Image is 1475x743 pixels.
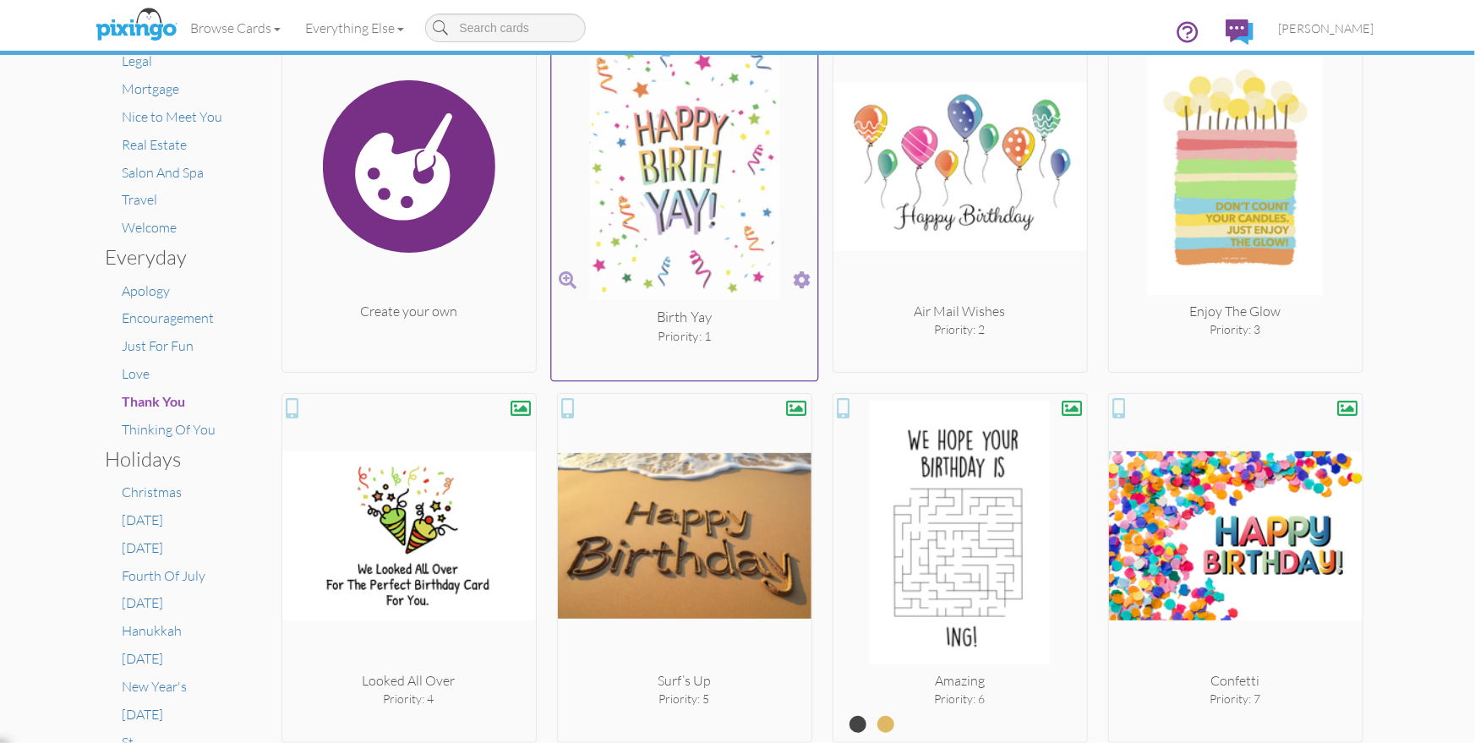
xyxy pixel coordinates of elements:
[1266,7,1387,50] a: [PERSON_NAME]
[833,302,1087,321] div: Air Mail Wishes
[558,401,811,671] img: 20250124-203932-47b3b49a8da9-250.png
[123,421,216,438] a: Thinking Of You
[123,282,171,299] a: Apology
[123,136,188,153] a: Real Estate
[425,14,586,42] input: Search cards
[833,31,1087,302] img: 20250411-165055-504316817325-250.jpg
[1109,321,1363,338] div: Priority: 3
[123,706,164,723] a: [DATE]
[123,191,158,208] a: Travel
[282,691,536,707] div: Priority: 4
[123,365,150,382] a: Love
[123,483,183,500] a: Christmas
[123,539,164,556] a: [DATE]
[123,337,194,354] a: Just For Fun
[123,650,164,667] a: [DATE]
[123,594,164,611] a: [DATE]
[106,448,228,470] h3: Holidays
[1109,401,1363,671] img: 20241210-181853-c5f7f85f4c39-250.jpg
[123,164,205,181] a: Salon And Spa
[1279,21,1374,36] span: [PERSON_NAME]
[833,321,1087,338] div: Priority: 2
[91,4,181,46] img: pixingo logo
[282,671,536,691] div: Looked All Over
[123,678,188,695] a: New Year's
[293,7,417,49] a: Everything Else
[558,671,811,691] div: Surf’s Up
[123,622,183,639] a: Hanukkah
[833,671,1087,691] div: Amazing
[123,309,215,326] a: Encouragement
[1109,302,1363,321] div: Enjoy The Glow
[1226,19,1254,45] img: comments.svg
[1109,691,1363,707] div: Priority: 7
[551,307,817,327] div: Birth Yay
[123,219,178,236] a: Welcome
[106,246,228,268] h3: Everyday
[558,691,811,707] div: Priority: 5
[123,511,164,528] a: [DATE]
[282,302,536,321] div: Create your own
[1109,31,1363,302] img: 20240501-232632-bb21008c8cea-250.jpg
[833,691,1087,707] div: Priority: 6
[123,80,180,97] a: Mortgage
[178,7,293,49] a: Browse Cards
[123,108,223,125] a: Nice to Meet You
[123,567,206,584] a: Fourth Of July
[551,23,817,307] img: 20250828-163716-8d2042864239-250.jpg
[833,401,1087,671] img: 20250312-224415-18fe42e15601-250.jpg
[123,393,186,409] span: Thank You
[551,327,817,345] div: Priority: 1
[282,401,536,671] img: 20250826-220838-07a3fc722ee0-250.jpg
[1109,671,1363,691] div: Confetti
[123,393,186,410] a: Thank You
[282,31,536,302] img: create.svg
